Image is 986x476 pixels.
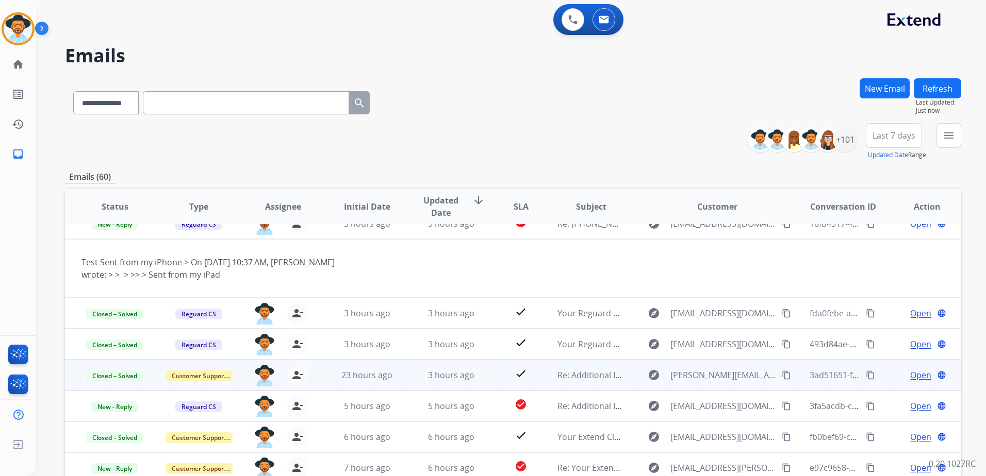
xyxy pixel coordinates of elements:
img_7532: > > Sent from my iPad [135,269,220,280]
span: Last Updated: [916,98,961,107]
button: New Email [860,78,910,98]
mat-icon: explore [648,431,660,443]
mat-icon: content_copy [866,401,875,411]
span: Re: Your Extend Claim [557,462,643,473]
span: Reguard CS [175,309,222,319]
span: Your Reguard Claim [557,308,635,319]
span: 3 hours ago [428,308,474,319]
span: 3fa5acdb-cbcb-4741-90e3-d4d09af77dbc [810,400,966,412]
span: Re: Additional Information Needed [557,369,692,381]
span: 23 hours ago [341,369,392,381]
span: Reguard CS [175,339,222,350]
span: Open [910,338,931,350]
button: Updated Date [868,151,908,159]
span: Customer Support [166,432,233,443]
mat-icon: check_circle [515,460,527,472]
span: 6 hours ago [344,431,390,443]
th: Action [877,189,961,225]
mat-icon: inbox [12,148,24,160]
mat-icon: history [12,118,24,130]
mat-icon: content_copy [866,370,875,380]
span: [PERSON_NAME][EMAIL_ADDRESS][DOMAIN_NAME] [670,369,776,381]
span: Conversation ID [810,200,876,213]
span: fb0bef69-c874-490d-94b8-d3a7d426a0fc [810,431,964,443]
mat-icon: content_copy [782,309,791,318]
div: Test Sent from my iPhone > On [DATE] 10:37 AM, [PERSON_NAME] [81,256,777,281]
span: [EMAIL_ADDRESS][DOMAIN_NAME] [670,431,776,443]
h2: Emails [65,45,961,66]
img: agent-avatar [254,365,275,386]
span: e97c9658-79ed-4fce-bfca-25534c5194e9 [810,462,963,473]
mat-icon: content_copy [782,339,791,349]
span: 493d84ae-4884-4bbf-9de9-ae11686dc219 [810,338,968,350]
span: Re: Additional Information Needed [557,400,692,412]
span: [EMAIL_ADDRESS][DOMAIN_NAME] [670,307,776,319]
span: 3ad51651-f71f-4fdb-b2c7-3ff57afe4537 [810,369,958,381]
p: Emails (60) [65,171,115,183]
mat-icon: person_remove [291,462,304,474]
mat-icon: language [937,309,946,318]
mat-icon: content_copy [866,463,875,472]
mat-icon: menu [943,129,955,142]
button: Refresh [914,78,961,98]
span: 3 hours ago [428,369,474,381]
span: Customer Support [166,463,233,474]
mat-icon: home [12,58,24,71]
span: Last 7 days [873,133,915,138]
div: wrote: > > ﻿ > > [81,268,777,281]
span: Closed – Solved [86,432,143,443]
mat-icon: content_copy [782,401,791,411]
mat-icon: check [515,367,527,380]
span: Your Extend Claim [557,431,629,443]
mat-icon: content_copy [866,432,875,441]
span: Open [910,307,931,319]
span: Assignee [265,200,301,213]
mat-icon: person_remove [291,338,304,350]
img: avatar [4,14,32,43]
span: [EMAIL_ADDRESS][DOMAIN_NAME] [670,338,776,350]
mat-icon: explore [648,307,660,319]
span: [EMAIL_ADDRESS][DOMAIN_NAME] [670,400,776,412]
mat-icon: language [937,339,946,349]
span: Subject [576,200,606,213]
mat-icon: language [937,432,946,441]
mat-icon: language [937,370,946,380]
span: Open [910,400,931,412]
span: New - Reply [91,401,138,412]
img: agent-avatar [254,303,275,325]
mat-icon: list_alt [12,88,24,100]
mat-icon: explore [648,338,660,350]
div: +101 [833,127,858,152]
mat-icon: check [515,305,527,318]
span: Customer [697,200,737,213]
mat-icon: content_copy [782,463,791,472]
span: Reguard CS [175,401,222,412]
span: fda0febe-aaf0-418f-831b-6102ca5790db [810,308,962,319]
span: Open [910,431,931,443]
span: 3 hours ago [344,308,390,319]
span: [EMAIL_ADDRESS][PERSON_NAME][DOMAIN_NAME] [670,462,776,474]
span: Closed – Solved [86,339,143,350]
span: 6 hours ago [428,462,474,473]
span: Updated Date [418,194,464,219]
span: 3 hours ago [428,338,474,350]
span: Just now [916,107,961,115]
mat-icon: person_remove [291,431,304,443]
img: agent-avatar [254,427,275,448]
span: Initial Date [344,200,390,213]
p: 0.20.1027RC [929,457,976,470]
mat-icon: check [515,429,527,441]
mat-icon: person_remove [291,307,304,319]
mat-icon: content_copy [782,432,791,441]
span: 7 hours ago [344,462,390,473]
button: Last 7 days [866,123,922,148]
mat-icon: person_remove [291,369,304,381]
img: agent-avatar [254,396,275,417]
mat-icon: content_copy [782,370,791,380]
span: 3 hours ago [344,338,390,350]
mat-icon: content_copy [866,309,875,318]
mat-icon: explore [648,369,660,381]
mat-icon: content_copy [866,339,875,349]
span: Range [868,150,926,159]
span: Type [189,200,208,213]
